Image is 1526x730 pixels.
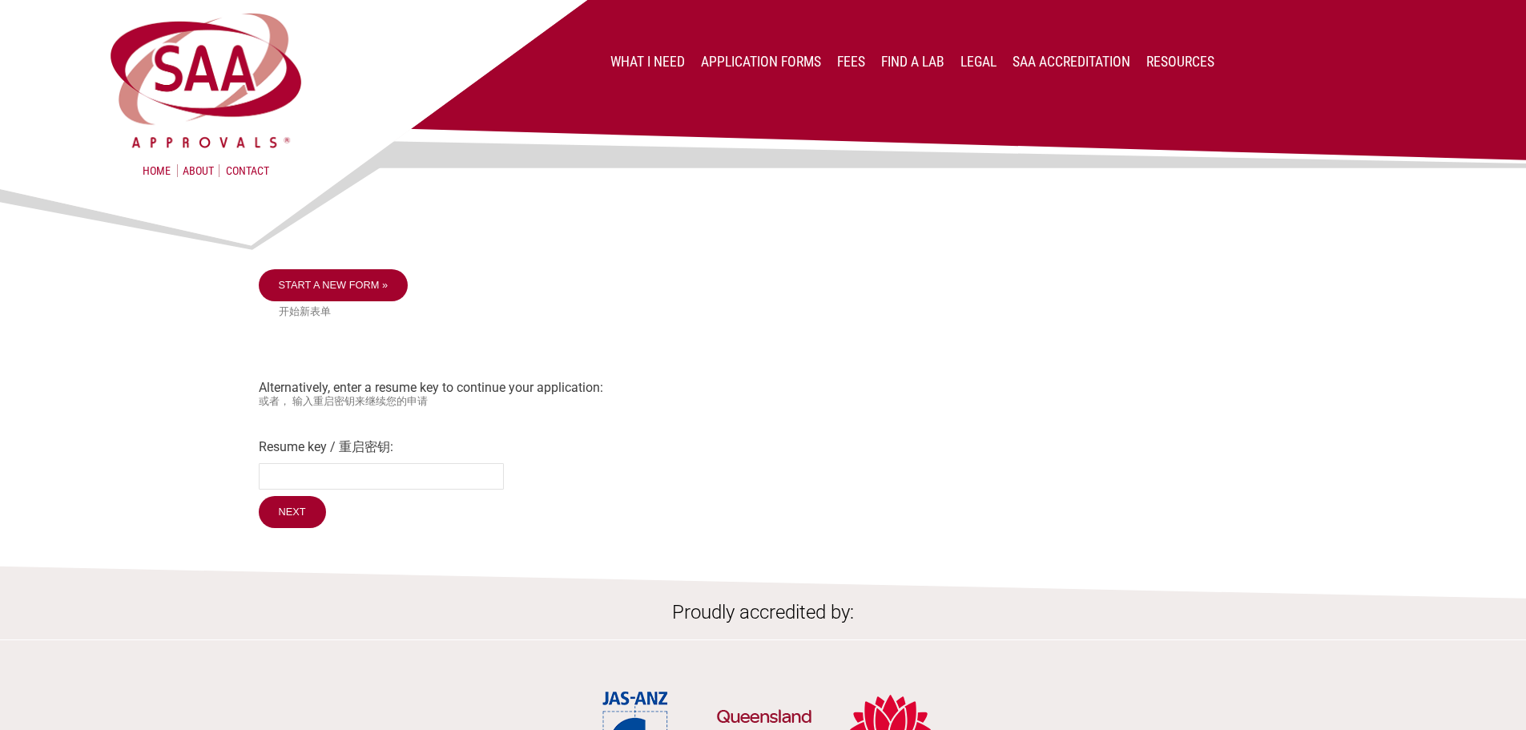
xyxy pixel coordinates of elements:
[107,10,305,151] img: SAA Approvals
[259,269,1268,532] div: Alternatively, enter a resume key to continue your application:
[177,164,219,177] a: About
[226,164,269,177] a: Contact
[1013,54,1130,70] a: SAA Accreditation
[279,305,1268,319] small: 开始新表单
[259,395,1268,409] small: 或者， 输入重启密钥来继续您的申请
[837,54,865,70] a: Fees
[259,439,1268,456] label: Resume key / 重启密钥:
[143,164,171,177] a: Home
[881,54,944,70] a: Find a lab
[701,54,821,70] a: Application Forms
[259,496,326,528] input: Next
[610,54,685,70] a: What I Need
[960,54,997,70] a: Legal
[1146,54,1214,70] a: Resources
[259,269,409,301] a: Start a new form »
